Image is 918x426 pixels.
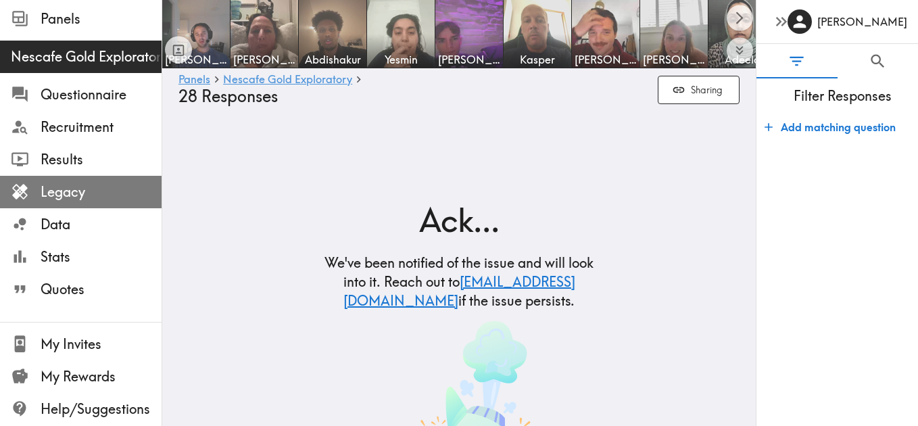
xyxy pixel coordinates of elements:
span: Nescafe Gold Exploratory [11,47,162,66]
h5: We've been notified of the issue and will look into it. Reach out to if the issue persists. [323,254,595,310]
a: Nescafe Gold Exploratory [223,74,352,87]
button: Expand to show all items [727,37,753,64]
h6: [PERSON_NAME] [817,14,907,29]
a: Panels [178,74,210,87]
a: [EMAIL_ADDRESS][DOMAIN_NAME] [343,273,575,309]
span: [PERSON_NAME] [643,52,705,67]
h2: Ack... [323,197,595,243]
span: Results [41,150,162,169]
button: Add matching question [759,114,901,141]
button: Filter Responses [756,44,838,78]
span: [PERSON_NAME] [165,52,227,67]
span: My Invites [41,335,162,354]
span: Legacy [41,183,162,202]
span: Abdishakur [301,52,364,67]
span: Adeela [711,52,773,67]
span: Stats [41,247,162,266]
span: Panels [41,9,162,28]
button: Sharing [658,76,740,105]
span: [PERSON_NAME] [575,52,637,67]
span: [PERSON_NAME] [438,52,500,67]
span: Kasper [506,52,569,67]
span: My Rewards [41,367,162,386]
span: [PERSON_NAME] [233,52,295,67]
span: Questionnaire [41,85,162,104]
span: Search [869,52,887,70]
span: Quotes [41,280,162,299]
span: Filter Responses [767,87,918,105]
span: Data [41,215,162,234]
span: Recruitment [41,118,162,137]
button: Toggle between responses and questions [165,37,192,64]
button: Scroll right [727,5,753,31]
span: Help/Suggestions [41,400,162,419]
span: 28 Responses [178,87,278,106]
span: Yesmin [370,52,432,67]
